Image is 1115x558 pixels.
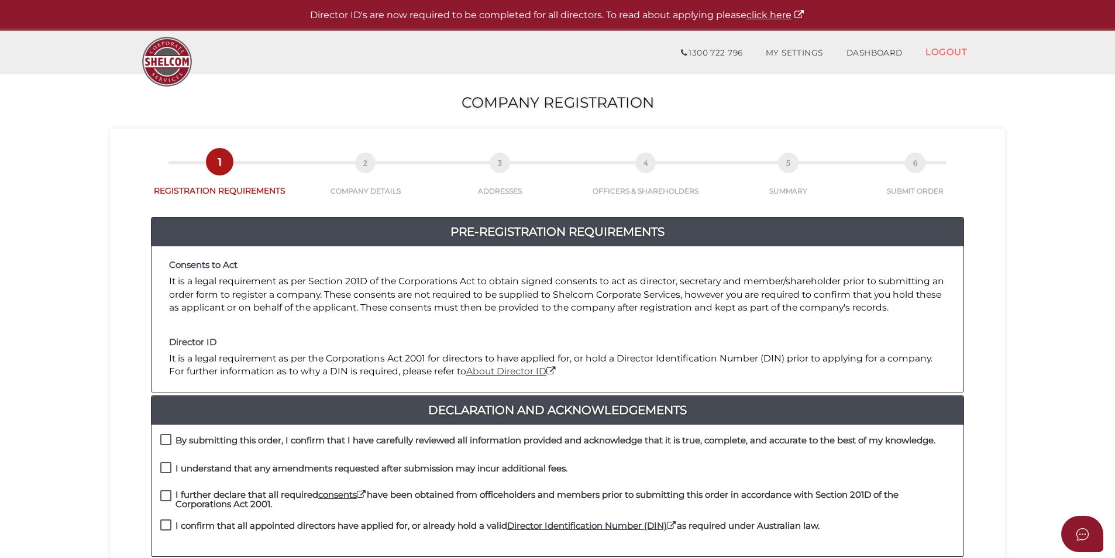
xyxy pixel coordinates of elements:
[175,464,567,474] h4: I understand that any amendments requested after submission may incur additional fees.
[490,153,510,173] span: 3
[635,153,656,173] span: 4
[169,352,946,378] p: It is a legal requirement as per the Corporations Act 2001 for directors to have applied for, or ...
[569,166,723,196] a: 4OFFICERS & SHAREHOLDERS
[29,9,1086,22] p: Director ID's are now required to be completed for all directors. To read about applying please
[746,9,805,20] a: click here
[723,166,855,196] a: 5SUMMARY
[152,401,963,419] a: Declaration And Acknowledgements
[318,489,367,500] a: consents
[136,31,198,92] img: Logo
[169,337,946,347] h4: Director ID
[507,520,677,531] a: Director Identification Number (DIN)
[209,151,230,172] span: 1
[835,42,914,65] a: DASHBOARD
[300,166,432,196] a: 2COMPANY DETAILS
[854,166,976,196] a: 6SUBMIT ORDER
[466,366,557,377] a: About Director ID
[139,164,300,197] a: 1REGISTRATION REQUIREMENTS
[905,153,925,173] span: 6
[169,275,946,314] p: It is a legal requirement as per Section 201D of the Corporations Act to obtain signed consents t...
[754,42,835,65] a: MY SETTINGS
[175,521,820,531] h4: I confirm that all appointed directors have applied for, or already hold a valid as required unde...
[175,490,955,509] h4: I further declare that all required have been obtained from officeholders and members prior to su...
[175,436,935,446] h4: By submitting this order, I confirm that I have carefully reviewed all information provided and a...
[914,40,979,64] a: LOGOUT
[152,222,963,241] a: Pre-Registration Requirements
[355,153,376,173] span: 2
[778,153,799,173] span: 5
[1061,516,1103,552] button: Open asap
[669,42,754,65] a: 1300 722 796
[431,166,569,196] a: 3ADDRESSES
[169,260,946,270] h4: Consents to Act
